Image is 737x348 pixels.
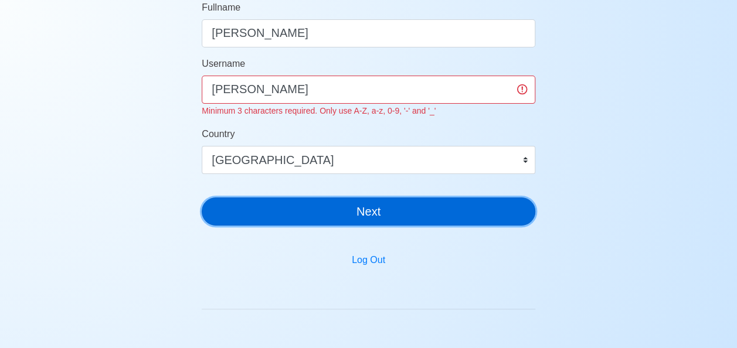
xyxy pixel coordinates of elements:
[202,59,245,69] span: Username
[202,197,535,226] button: Next
[202,19,535,47] input: Your Fullname
[202,2,240,12] span: Fullname
[202,127,235,141] label: Country
[344,249,393,271] button: Log Out
[202,76,535,104] input: Ex. donaldcris
[202,106,436,115] small: Minimum 3 characters required. Only use A-Z, a-z, 0-9, '-' and '_'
